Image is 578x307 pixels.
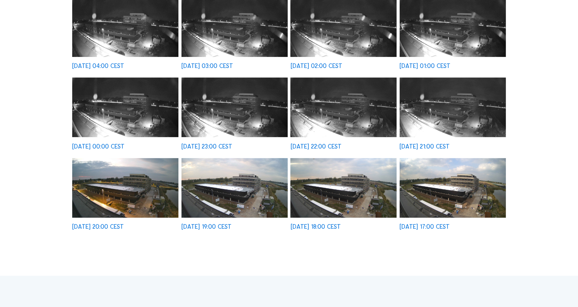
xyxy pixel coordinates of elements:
img: image_53458122 [290,158,397,218]
img: image_53458405 [181,158,288,218]
div: [DATE] 20:00 CEST [72,224,124,230]
img: image_53459382 [290,78,397,137]
div: [DATE] 02:00 CEST [290,63,342,69]
div: [DATE] 19:00 CEST [181,224,232,230]
img: image_53459037 [400,78,506,137]
div: [DATE] 18:00 CEST [290,224,340,230]
img: image_53458755 [72,158,178,218]
div: [DATE] 17:00 CEST [400,224,450,230]
img: image_53459995 [72,78,178,137]
img: image_53457513 [400,158,506,218]
div: [DATE] 23:00 CEST [181,144,232,150]
div: [DATE] 01:00 CEST [400,63,450,69]
div: [DATE] 21:00 CEST [400,144,450,150]
div: [DATE] 03:00 CEST [181,63,233,69]
img: image_53459655 [181,78,288,137]
div: [DATE] 04:00 CEST [72,63,124,69]
div: [DATE] 22:00 CEST [290,144,341,150]
div: [DATE] 00:00 CEST [72,144,125,150]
